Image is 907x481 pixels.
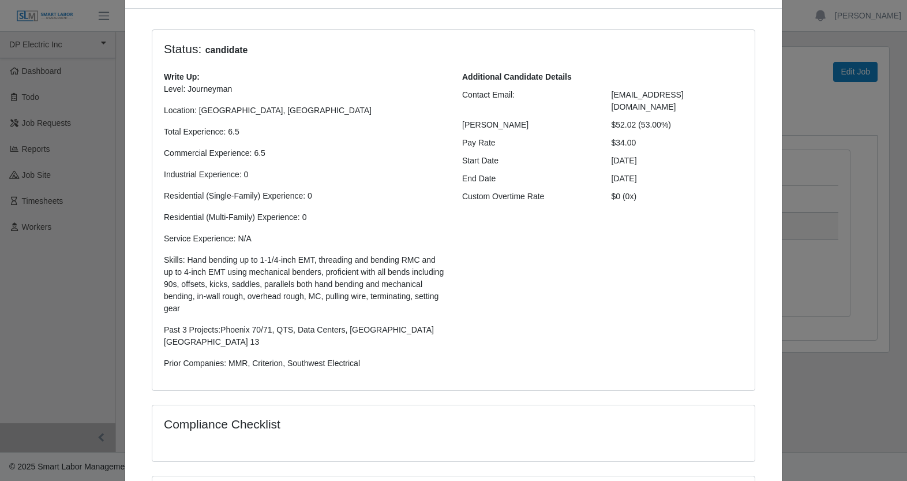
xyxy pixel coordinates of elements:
span: $0 (0x) [612,192,637,201]
p: Level: Journeyman [164,83,445,95]
div: $52.02 (53.00%) [603,119,752,131]
h4: Compliance Checklist [164,417,544,431]
p: Residential (Single-Family) Experience: 0 [164,190,445,202]
div: Pay Rate [453,137,603,149]
span: [DATE] [612,174,637,183]
p: Residential (Multi-Family) Experience: 0 [164,211,445,223]
div: [DATE] [603,155,752,167]
p: Total Experience: 6.5 [164,126,445,138]
span: candidate [201,43,251,57]
span: [EMAIL_ADDRESS][DOMAIN_NAME] [612,90,684,111]
b: Write Up: [164,72,200,81]
div: Custom Overtime Rate [453,191,603,203]
p: Service Experience: N/A [164,233,445,245]
div: End Date [453,173,603,185]
p: Past 3 Projects:Phoenix 70/71, QTS, Data Centers, [GEOGRAPHIC_DATA] [GEOGRAPHIC_DATA] 13 [164,324,445,348]
h4: Status: [164,42,594,57]
p: Industrial Experience: 0 [164,169,445,181]
p: Skills: Hand bending up to 1-1/4-inch EMT, threading and bending RMC and up to 4-inch EMT using m... [164,254,445,315]
b: Additional Candidate Details [462,72,572,81]
div: [PERSON_NAME] [453,119,603,131]
p: Location: [GEOGRAPHIC_DATA], [GEOGRAPHIC_DATA] [164,105,445,117]
div: Contact Email: [453,89,603,113]
p: Prior Companies: MMR, Criterion, Southwest Electrical [164,357,445,370]
div: Start Date [453,155,603,167]
div: $34.00 [603,137,752,149]
p: Commercial Experience: 6.5 [164,147,445,159]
